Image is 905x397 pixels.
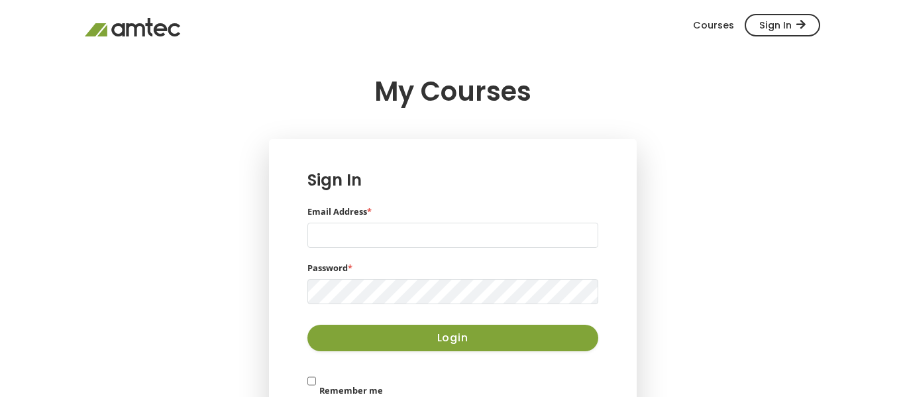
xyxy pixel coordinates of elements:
h1: My Courses [85,76,820,107]
button: Login [307,325,598,351]
h4: Sign In [301,171,605,197]
label: Remember me [319,384,383,396]
a: Amtec Dashboard [85,17,180,36]
a: Sign In [745,19,820,32]
img: Amtec Logo [85,18,180,37]
a: Courses [693,19,734,32]
label: Password [307,264,352,272]
span: Sign In [745,14,820,36]
label: Email Address [307,207,372,216]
